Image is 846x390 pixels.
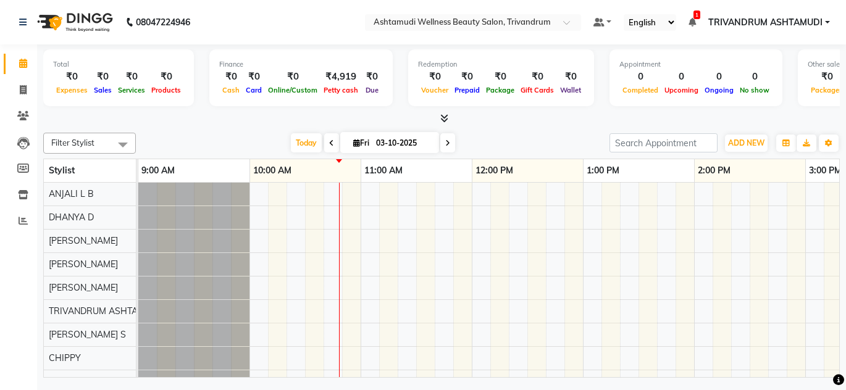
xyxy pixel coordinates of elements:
span: Completed [619,86,661,94]
a: 2:00 PM [695,162,734,180]
div: ₹0 [243,70,265,84]
span: ADD NEW [728,138,764,147]
div: Appointment [619,59,773,70]
div: Redemption [418,59,584,70]
span: 1 [693,10,700,19]
div: ₹0 [91,70,115,84]
div: ₹0 [361,70,383,84]
span: Lekshmi [49,376,82,387]
span: Card [243,86,265,94]
span: [PERSON_NAME] [49,259,118,270]
div: ₹0 [53,70,91,84]
span: [PERSON_NAME] [49,282,118,293]
span: TRIVANDRUM ASHTAMUDI [49,305,160,317]
div: 0 [702,70,737,84]
a: 10:00 AM [250,162,295,180]
input: Search Appointment [609,133,718,152]
span: No show [737,86,773,94]
span: Stylist [49,165,75,176]
span: Fri [350,138,372,147]
a: 11:00 AM [361,162,406,180]
span: Expenses [53,86,91,94]
span: Package [483,86,517,94]
span: Today [291,133,322,152]
img: logo [31,5,116,39]
div: ₹0 [418,70,451,84]
div: Finance [219,59,383,70]
div: ₹0 [265,70,320,84]
button: ADD NEW [725,135,768,152]
a: 1 [689,17,696,28]
span: Products [148,86,184,94]
span: TRIVANDRUM ASHTAMUDI [708,16,823,29]
span: Wallet [557,86,584,94]
span: Upcoming [661,86,702,94]
div: ₹0 [219,70,243,84]
div: ₹0 [483,70,517,84]
div: ₹0 [451,70,483,84]
span: Packages [808,86,846,94]
div: ₹0 [557,70,584,84]
span: Cash [219,86,243,94]
a: 3:00 PM [806,162,845,180]
div: 0 [619,70,661,84]
span: Ongoing [702,86,737,94]
span: Services [115,86,148,94]
div: Total [53,59,184,70]
span: CHIPPY [49,352,81,363]
b: 08047224946 [136,5,190,39]
a: 1:00 PM [584,162,622,180]
span: Gift Cards [517,86,557,94]
span: Filter Stylist [51,138,94,147]
span: [PERSON_NAME] S [49,329,126,340]
div: 0 [661,70,702,84]
div: ₹0 [808,70,846,84]
div: ₹0 [148,70,184,84]
span: Petty cash [320,86,361,94]
span: Prepaid [451,86,483,94]
span: Voucher [418,86,451,94]
div: ₹0 [115,70,148,84]
span: Sales [91,86,115,94]
span: Due [362,86,382,94]
span: [PERSON_NAME] [49,235,118,246]
a: 9:00 AM [138,162,178,180]
a: 12:00 PM [472,162,516,180]
div: ₹4,919 [320,70,361,84]
div: ₹0 [517,70,557,84]
input: 2025-10-03 [372,134,434,152]
div: 0 [737,70,773,84]
span: Online/Custom [265,86,320,94]
span: DHANYA D [49,212,94,223]
span: ANJALI L B [49,188,94,199]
